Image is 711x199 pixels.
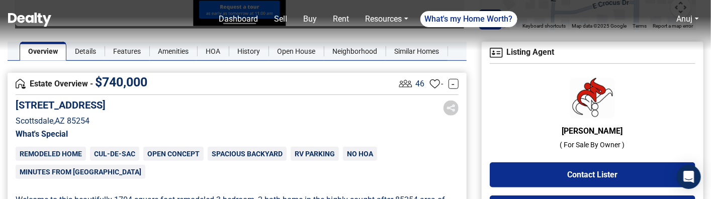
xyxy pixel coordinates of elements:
a: Features [105,42,149,61]
a: Open House [269,42,324,61]
a: Anuj [677,14,693,24]
span: Open Concept [143,147,204,161]
div: Open Intercom Messenger [677,165,701,189]
h5: [STREET_ADDRESS] [16,99,106,111]
img: Listing View [397,75,414,92]
img: Favourites [430,79,440,89]
p: Scottsdale , AZ 85254 [16,115,106,127]
iframe: BigID CMP Widget [5,169,35,199]
h4: Estate Overview - [16,78,397,89]
span: No HOA [343,147,377,161]
a: - [449,79,459,89]
img: Overview [16,79,26,89]
a: Anuj [673,9,703,29]
a: Buy [299,9,321,29]
button: Contact Lister [490,162,695,187]
span: Remodeled Home [16,147,86,161]
a: What's my Home Worth? [420,11,517,27]
a: Rent [329,9,353,29]
p: ( For Sale By Owner ) [490,140,695,150]
span: Minutes from [GEOGRAPHIC_DATA] [16,165,145,179]
a: Details [66,42,105,61]
span: - [441,78,443,90]
span: RV Parking [291,147,339,161]
h6: [PERSON_NAME] [490,126,695,136]
span: Cul-de-sac [90,147,139,161]
span: $ 740,000 [95,75,147,89]
a: Resources [361,9,412,29]
a: Similar Homes [386,42,448,61]
a: Amenities [149,42,197,61]
h4: Listing Agent [490,48,695,58]
a: HOA [197,42,229,61]
img: Dealty - Buy, Sell & Rent Homes [8,13,51,27]
a: Neighborhood [324,42,386,61]
span: 46 [416,78,425,90]
a: History [229,42,269,61]
span: Spacious Backyard [208,147,287,161]
img: Agent [490,48,503,58]
h6: What's Special [16,129,459,139]
a: Sell [270,9,291,29]
img: Agent [570,78,615,118]
a: Overview [20,42,66,61]
a: Dashboard [215,9,262,29]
